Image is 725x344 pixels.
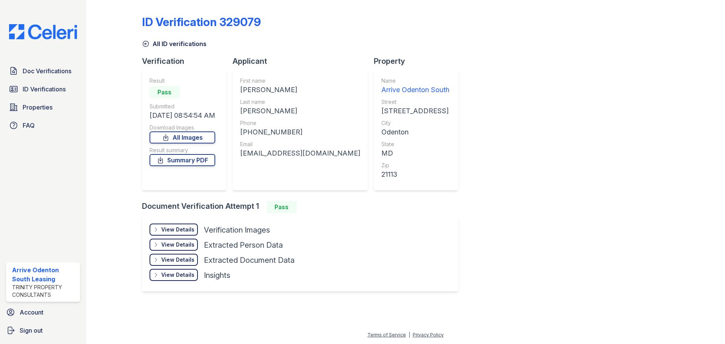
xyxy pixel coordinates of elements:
div: Property [374,56,464,66]
a: Summary PDF [150,154,215,166]
div: Verification [142,56,233,66]
a: All ID verifications [142,39,207,48]
div: Result summary [150,147,215,154]
div: Arrive Odenton South Leasing [12,265,77,284]
div: [EMAIL_ADDRESS][DOMAIN_NAME] [240,148,360,159]
div: Name [381,77,449,85]
div: | [409,332,410,338]
div: ID Verification 329079 [142,15,261,29]
div: [STREET_ADDRESS] [381,106,449,116]
div: [PHONE_NUMBER] [240,127,360,137]
div: [DATE] 08:54:54 AM [150,110,215,121]
div: [PERSON_NAME] [240,106,360,116]
div: Email [240,140,360,148]
div: Result [150,77,215,85]
img: CE_Logo_Blue-a8612792a0a2168367f1c8372b55b34899dd931a85d93a1a3d3e32e68fde9ad4.png [3,24,83,39]
div: Trinity Property Consultants [12,284,77,299]
div: Verification Images [204,225,270,235]
span: ID Verifications [23,85,66,94]
iframe: chat widget [693,314,717,336]
div: Insights [204,270,230,281]
a: All Images [150,131,215,143]
span: Properties [23,103,52,112]
a: Privacy Policy [413,332,444,338]
div: Last name [240,98,360,106]
div: Zip [381,162,449,169]
div: Arrive Odenton South [381,85,449,95]
div: Odenton [381,127,449,137]
a: Name Arrive Odenton South [381,77,449,95]
div: Extracted Document Data [204,255,295,265]
a: Doc Verifications [6,63,80,79]
a: ID Verifications [6,82,80,97]
div: First name [240,77,360,85]
div: View Details [161,271,194,279]
a: Sign out [3,323,83,338]
span: Account [20,308,43,317]
div: Pass [150,86,180,98]
div: Street [381,98,449,106]
div: City [381,119,449,127]
a: Properties [6,100,80,115]
a: Account [3,305,83,320]
div: Extracted Person Data [204,240,283,250]
div: View Details [161,256,194,264]
a: Terms of Service [367,332,406,338]
div: Phone [240,119,360,127]
div: View Details [161,241,194,248]
div: View Details [161,226,194,233]
span: Sign out [20,326,43,335]
div: Applicant [233,56,374,66]
div: Submitted [150,103,215,110]
div: Document Verification Attempt 1 [142,201,464,213]
div: [PERSON_NAME] [240,85,360,95]
span: Doc Verifications [23,66,71,76]
span: FAQ [23,121,35,130]
div: Download Images [150,124,215,131]
div: 21113 [381,169,449,180]
div: MD [381,148,449,159]
a: FAQ [6,118,80,133]
div: State [381,140,449,148]
div: Pass [267,201,297,213]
